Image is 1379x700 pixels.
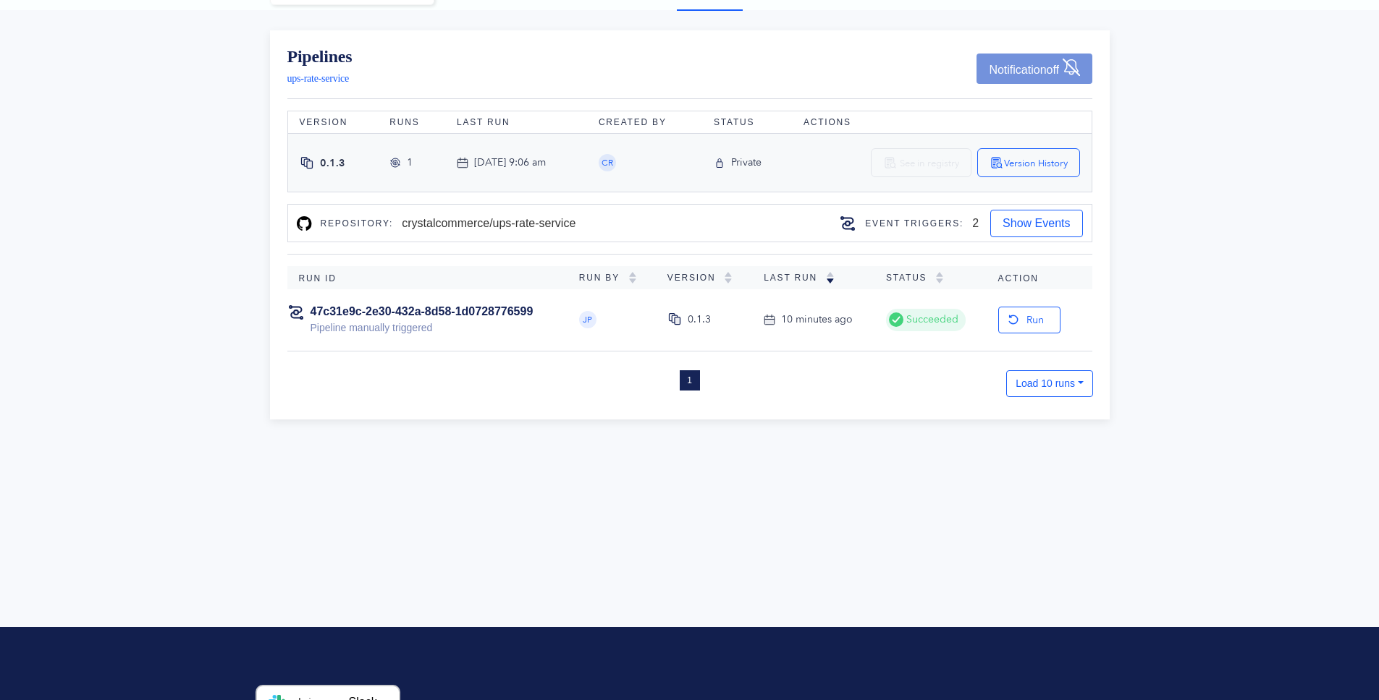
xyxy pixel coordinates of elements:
span: Status [886,273,935,283]
th: Action [987,266,1092,289]
div: 10 minutes ago [781,312,853,328]
a: Pipelines [287,48,353,65]
div: Repository: [312,213,402,234]
th: Actions [792,111,1092,134]
div: crystalcommerce/ups-rate-service [402,215,575,232]
span: JP [583,315,592,324]
img: sorting-empty.svg [724,272,733,283]
div: [DATE] 9:06 am [474,155,546,171]
span: Last Run [764,273,826,283]
button: Notificationoff [977,54,1092,84]
th: Last Run [445,111,587,134]
th: Created By [587,111,702,134]
span: Run By [579,273,628,283]
img: sorting-empty.svg [935,272,944,283]
div: 2 [972,215,979,232]
span: ups-rate-service [287,73,350,84]
img: version-history.svg [990,155,1004,170]
div: Private [731,155,762,171]
img: private-icon.svg [714,157,725,169]
div: 0.1.3 [688,312,711,328]
a: 47c31e9c-2e30-432a-8d58-1d0728776599 [311,305,534,317]
th: Run ID [287,266,568,289]
img: sorting-empty.svg [628,272,637,283]
button: Run [998,307,1060,333]
div: Pipeline manually triggered [311,320,534,336]
th: Version [287,111,378,134]
th: Status [702,111,792,134]
div: 1 [407,155,413,171]
button: Version History [977,148,1080,177]
img: sorting-down.svg [826,272,835,283]
button: Show Events [990,210,1082,237]
span: CR [602,158,613,167]
span: Succeeded [903,312,958,328]
button: Load 10 runs [1006,370,1092,397]
span: 1 [680,370,700,390]
span: Version [667,273,725,283]
th: Runs [378,111,445,134]
span: 0.1.3 [320,156,345,170]
div: Event triggers: [856,213,972,234]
